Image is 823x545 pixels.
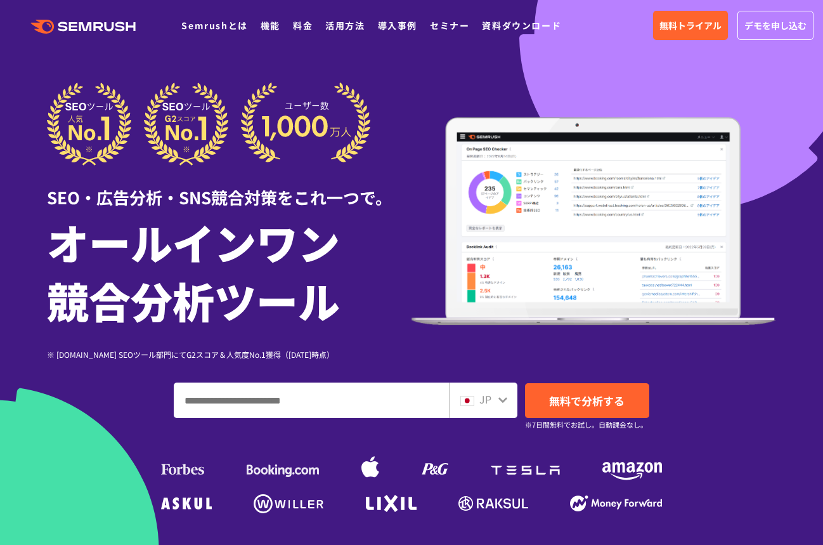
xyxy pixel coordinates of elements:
a: 資料ダウンロード [482,19,561,32]
span: デモを申し込む [744,18,807,32]
a: 無料で分析する [525,383,649,418]
span: JP [479,391,491,407]
div: ※ [DOMAIN_NAME] SEOツール部門にてG2スコア＆人気度No.1獲得（[DATE]時点） [47,348,412,360]
span: 無料トライアル [659,18,722,32]
a: 活用方法 [325,19,365,32]
div: SEO・広告分析・SNS競合対策をこれ一つで。 [47,166,412,209]
small: ※7日間無料でお試し。自動課金なし。 [525,419,647,431]
span: 無料で分析する [549,393,625,409]
a: 機能 [261,19,280,32]
a: 無料トライアル [653,11,728,40]
a: デモを申し込む [737,11,813,40]
a: Semrushとは [181,19,247,32]
input: ドメイン、キーワードまたはURLを入力してください [174,383,449,417]
a: 導入事例 [378,19,417,32]
h1: オールインワン 競合分析ツール [47,213,412,329]
a: セミナー [430,19,469,32]
a: 料金 [293,19,313,32]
